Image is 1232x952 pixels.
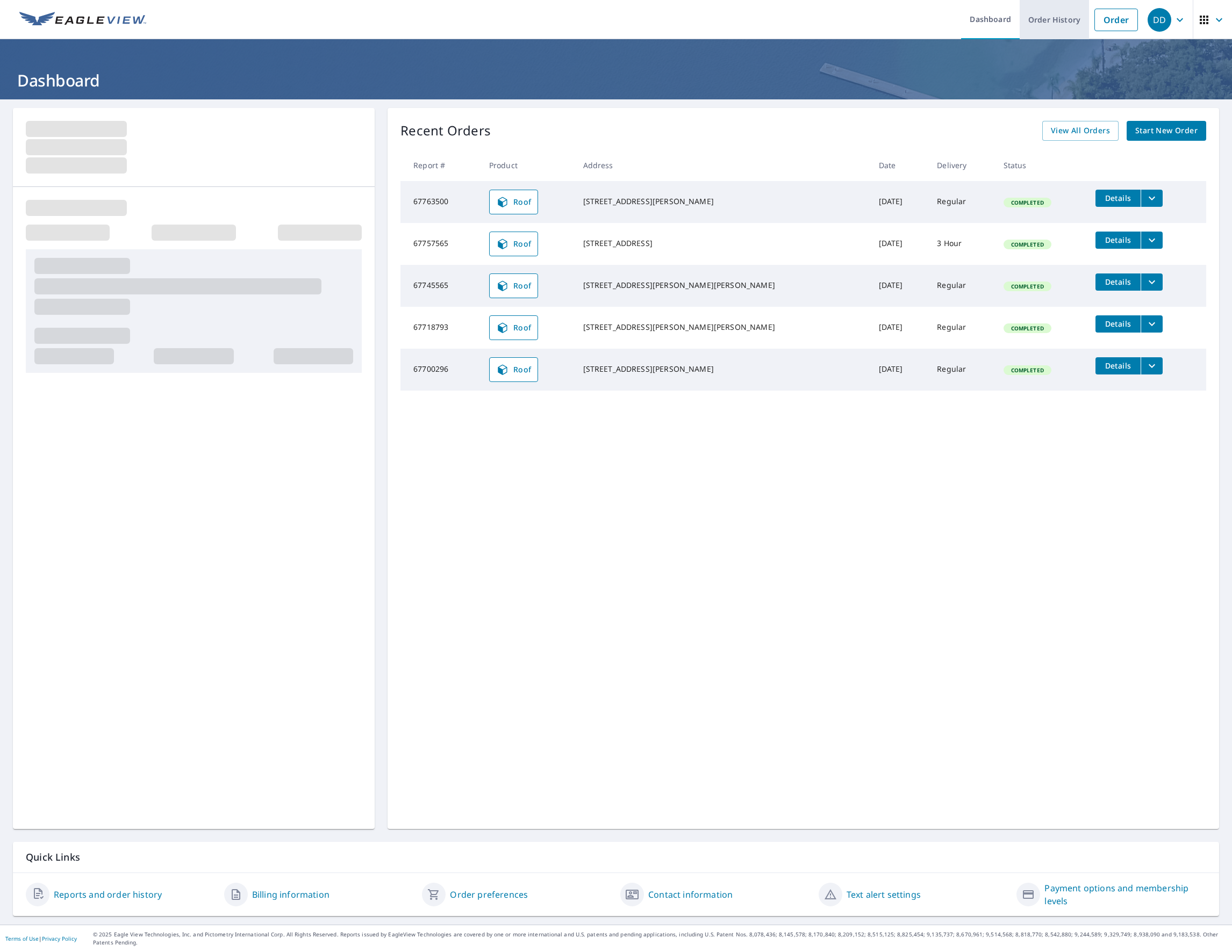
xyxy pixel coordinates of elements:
div: DD [1148,8,1171,32]
button: detailsBtn-67700296 [1095,357,1141,374]
img: EV Logo [19,12,146,28]
button: detailsBtn-67718793 [1095,315,1141,333]
td: [DATE] [870,223,929,265]
td: [DATE] [870,265,929,307]
p: Recent Orders [400,121,491,141]
a: Roof [489,273,539,298]
span: Details [1102,319,1134,329]
a: Reports and order history [54,888,162,901]
button: filesDropdownBtn-67763500 [1141,190,1163,207]
a: Roof [489,190,539,214]
span: Completed [1005,324,1050,332]
a: Billing information [252,888,330,901]
div: [STREET_ADDRESS] [583,238,862,249]
th: Delivery [928,149,994,181]
td: 3 Hour [928,223,994,265]
span: Details [1102,360,1134,371]
td: 67700296 [400,349,481,391]
div: [STREET_ADDRESS][PERSON_NAME] [583,364,862,374]
td: Regular [928,307,994,349]
a: Text alert settings [847,888,921,901]
span: Roof [496,237,532,250]
p: | [5,935,77,942]
th: Address [575,149,870,181]
button: detailsBtn-67745565 [1095,273,1141,291]
div: [STREET_ADDRESS][PERSON_NAME] [583,196,862,207]
th: Date [870,149,929,181]
th: Status [995,149,1087,181]
td: 67745565 [400,265,481,307]
a: Order [1094,9,1138,31]
span: Roof [496,363,532,376]
a: View All Orders [1042,121,1119,141]
td: Regular [928,265,994,307]
span: Roof [496,279,532,292]
span: Roof [496,321,532,334]
button: detailsBtn-67757565 [1095,232,1141,249]
td: Regular [928,349,994,391]
div: [STREET_ADDRESS][PERSON_NAME][PERSON_NAME] [583,280,862,291]
a: Payment options and membership levels [1044,882,1206,907]
button: filesDropdownBtn-67757565 [1141,232,1163,249]
a: Roof [489,357,539,382]
span: Completed [1005,241,1050,248]
td: 67763500 [400,181,481,223]
span: Completed [1005,199,1050,206]
a: Terms of Use [5,935,39,942]
span: Completed [1005,366,1050,374]
a: Order preferences [450,888,528,901]
td: [DATE] [870,181,929,223]
div: [STREET_ADDRESS][PERSON_NAME][PERSON_NAME] [583,322,862,333]
p: Quick Links [26,850,1206,864]
span: Details [1102,193,1134,203]
button: detailsBtn-67763500 [1095,190,1141,207]
a: Privacy Policy [42,935,77,942]
span: Details [1102,235,1134,245]
span: View All Orders [1051,124,1110,138]
th: Product [481,149,575,181]
a: Roof [489,315,539,340]
button: filesDropdownBtn-67718793 [1141,315,1163,333]
a: Roof [489,232,539,256]
span: Details [1102,277,1134,287]
td: Regular [928,181,994,223]
td: [DATE] [870,349,929,391]
span: Roof [496,196,532,208]
a: Contact information [648,888,733,901]
td: 67757565 [400,223,481,265]
td: 67718793 [400,307,481,349]
a: Start New Order [1127,121,1206,141]
p: © 2025 Eagle View Technologies, Inc. and Pictometry International Corp. All Rights Reserved. Repo... [93,931,1227,947]
button: filesDropdownBtn-67700296 [1141,357,1163,374]
td: [DATE] [870,307,929,349]
span: Completed [1005,283,1050,290]
th: Report # [400,149,481,181]
h1: Dashboard [13,69,1219,91]
button: filesDropdownBtn-67745565 [1141,273,1163,291]
span: Start New Order [1135,124,1198,138]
